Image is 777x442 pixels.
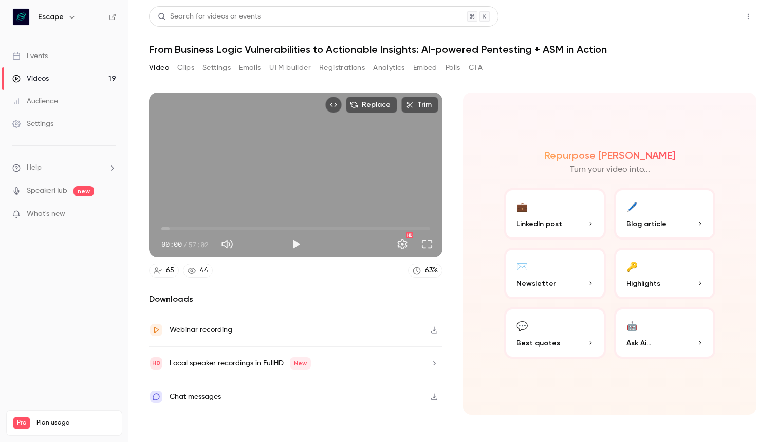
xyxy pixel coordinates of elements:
button: Clips [177,60,194,76]
button: Replace [346,97,397,113]
button: Video [149,60,169,76]
a: SpeakerHub [27,186,67,196]
button: Trim [401,97,438,113]
div: 🔑 [626,258,638,274]
button: CTA [469,60,483,76]
button: Mute [217,234,237,254]
div: Search for videos or events [158,11,261,22]
iframe: Noticeable Trigger [104,210,116,219]
button: Registrations [319,60,365,76]
button: Polls [446,60,460,76]
button: Play [286,234,306,254]
span: Plan usage [36,419,116,427]
button: Full screen [417,234,437,254]
span: / [183,239,187,250]
h2: Repurpose [PERSON_NAME] [544,149,675,161]
span: Blog article [626,218,667,229]
div: Videos [12,73,49,84]
button: 🔑Highlights [614,248,716,299]
span: Help [27,162,42,173]
span: Newsletter [516,278,556,289]
div: Chat messages [170,391,221,403]
p: Turn your video into... [570,163,650,176]
span: New [290,357,311,370]
button: Share [691,6,732,27]
div: ✉️ [516,258,528,274]
button: Settings [202,60,231,76]
div: 💬 [516,318,528,334]
a: 65 [149,264,179,278]
h6: Escape [38,12,64,22]
li: help-dropdown-opener [12,162,116,173]
span: Highlights [626,278,660,289]
button: 🖊️Blog article [614,188,716,240]
span: Ask Ai... [626,338,651,348]
span: What's new [27,209,65,219]
a: 44 [183,264,213,278]
div: HD [406,232,413,238]
div: 00:00 [161,239,209,250]
span: 00:00 [161,239,182,250]
button: Analytics [373,60,405,76]
div: Local speaker recordings in FullHD [170,357,311,370]
span: new [73,186,94,196]
div: 🖊️ [626,198,638,214]
span: 57:02 [188,239,209,250]
div: Webinar recording [170,324,232,336]
button: Embed [413,60,437,76]
button: Settings [392,234,413,254]
div: Events [12,51,48,61]
img: Escape [13,9,29,25]
button: ✉️Newsletter [504,248,606,299]
div: Audience [12,96,58,106]
button: 💼LinkedIn post [504,188,606,240]
a: 63% [408,264,442,278]
span: LinkedIn post [516,218,562,229]
button: UTM builder [269,60,311,76]
div: 💼 [516,198,528,214]
button: Emails [239,60,261,76]
div: 63 % [425,265,438,276]
h1: From Business Logic Vulnerabilities to Actionable Insights: AI-powered Pentesting + ASM in Action [149,43,756,56]
div: 65 [166,265,174,276]
button: Top Bar Actions [740,8,756,25]
button: 🤖Ask Ai... [614,307,716,359]
span: Pro [13,417,30,429]
button: Embed video [325,97,342,113]
h2: Downloads [149,293,442,305]
div: 🤖 [626,318,638,334]
div: 44 [200,265,208,276]
div: Settings [12,119,53,129]
button: 💬Best quotes [504,307,606,359]
span: Best quotes [516,338,560,348]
